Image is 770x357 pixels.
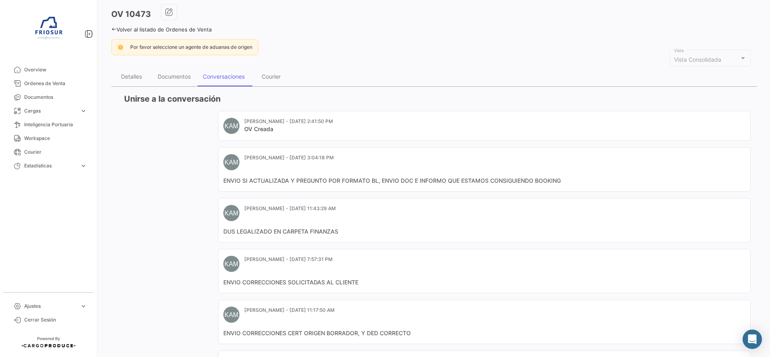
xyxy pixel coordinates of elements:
[244,125,333,133] mat-card-title: OV Creada
[223,177,745,185] mat-card-content: ENVIO SI ACTUALIZADA Y PREGUNTO POR FORMATO BL, ENVIO DOC E INFORMO QUE ESTAMOS CONSIGUIENDO BOOKING
[158,73,191,80] div: Documentos
[28,10,69,50] img: 6ea6c92c-e42a-4aa8-800a-31a9cab4b7b0.jpg
[203,73,245,80] div: Conversaciones
[223,205,239,221] div: KAM
[24,316,87,324] span: Cerrar Sesión
[24,162,77,169] span: Estadísticas
[223,154,239,170] div: KAM
[24,148,87,156] span: Courier
[111,8,151,20] h3: OV 10473
[24,303,77,310] span: Ajustes
[24,107,77,115] span: Cargas
[80,162,87,169] span: expand_more
[124,93,751,104] h3: Unirse a la conversación
[24,135,87,142] span: Workspace
[674,56,721,63] mat-select-trigger: Vista Consolidada
[244,205,336,212] mat-card-subtitle: [PERSON_NAME] - [DATE] 11:43:29 AM
[223,228,745,236] mat-card-content: DUS LEGALIZADO EN CARPETA FINANZAS
[6,132,90,145] a: Workspace
[223,118,239,134] div: KAM
[262,73,281,80] div: Courier
[111,26,212,33] a: Volver al listado de Ordenes de Venta
[24,121,87,128] span: Inteligencia Portuaria
[130,44,252,50] span: Por favor seleccione un agente de aduanas de origen
[223,307,239,323] div: KAM
[6,90,90,104] a: Documentos
[743,330,762,349] div: Abrir Intercom Messenger
[6,145,90,159] a: Courier
[223,278,745,286] mat-card-content: ENVIO CORRECCIONES SOLICITADAS AL CLIENTE
[244,307,335,314] mat-card-subtitle: [PERSON_NAME] - [DATE] 11:17:50 AM
[24,66,87,73] span: Overview
[121,73,142,80] div: Detalles
[223,256,239,272] div: KAM
[80,303,87,310] span: expand_more
[244,256,333,263] mat-card-subtitle: [PERSON_NAME] - [DATE] 7:57:31 PM
[24,80,87,87] span: Ordenes de Venta
[80,107,87,115] span: expand_more
[6,118,90,132] a: Inteligencia Portuaria
[24,94,87,101] span: Documentos
[244,118,333,125] mat-card-subtitle: [PERSON_NAME] - [DATE] 2:41:50 PM
[6,63,90,77] a: Overview
[6,77,90,90] a: Ordenes de Venta
[223,329,745,337] mat-card-content: ENVIO CORRECCIONES CERT ORIGEN BORRADOR, Y DED CORRECTO
[244,154,334,161] mat-card-subtitle: [PERSON_NAME] - [DATE] 3:04:18 PM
